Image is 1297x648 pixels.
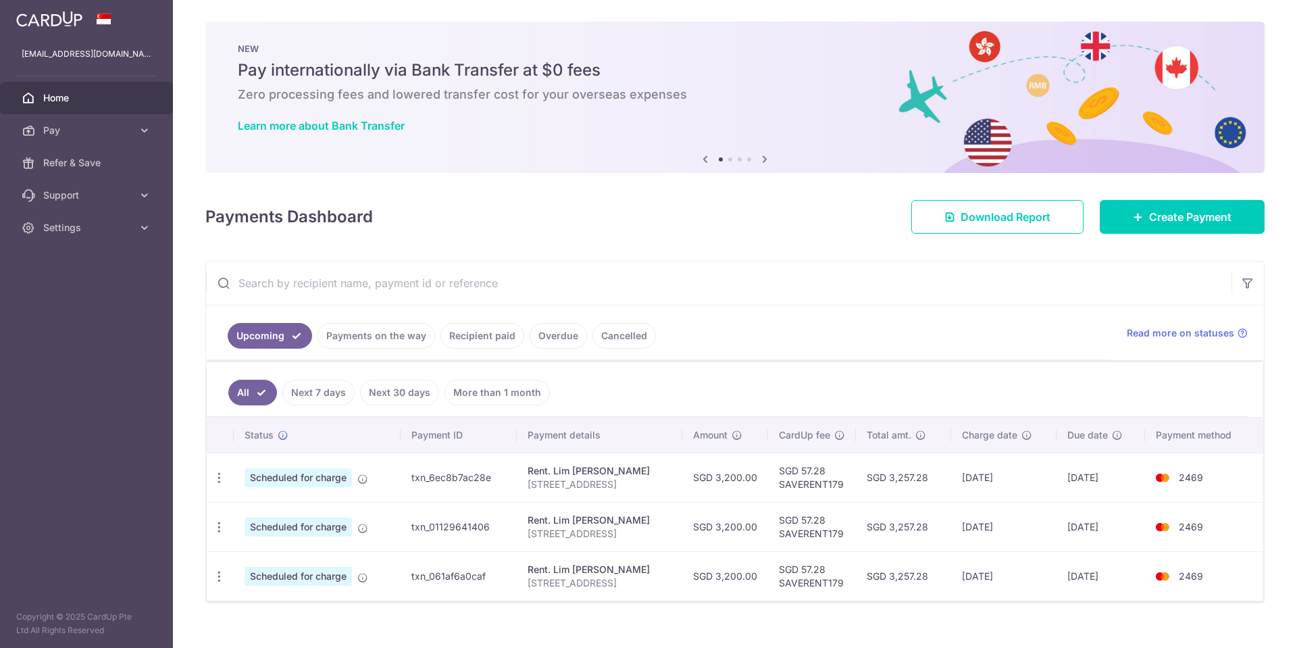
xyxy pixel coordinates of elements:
[1179,570,1203,582] span: 2469
[245,567,352,586] span: Scheduled for charge
[867,428,911,442] span: Total amt.
[961,209,1050,225] span: Download Report
[528,464,671,478] div: Rent. Lim [PERSON_NAME]
[245,468,352,487] span: Scheduled for charge
[682,502,768,551] td: SGD 3,200.00
[856,453,951,502] td: SGD 3,257.28
[317,323,435,349] a: Payments on the way
[779,428,830,442] span: CardUp fee
[1149,519,1176,535] img: Bank Card
[43,91,132,105] span: Home
[1057,502,1145,551] td: [DATE]
[22,47,151,61] p: [EMAIL_ADDRESS][DOMAIN_NAME]
[43,221,132,234] span: Settings
[43,189,132,202] span: Support
[530,323,587,349] a: Overdue
[1149,568,1176,584] img: Bank Card
[911,200,1084,234] a: Download Report
[951,453,1057,502] td: [DATE]
[228,380,277,405] a: All
[682,551,768,601] td: SGD 3,200.00
[238,86,1232,103] h6: Zero processing fees and lowered transfer cost for your overseas expenses
[401,551,517,601] td: txn_061af6a0caf
[856,502,951,551] td: SGD 3,257.28
[1100,200,1265,234] a: Create Payment
[245,518,352,537] span: Scheduled for charge
[517,418,682,453] th: Payment details
[1127,326,1234,340] span: Read more on statuses
[528,576,671,590] p: [STREET_ADDRESS]
[951,502,1057,551] td: [DATE]
[682,453,768,502] td: SGD 3,200.00
[768,551,856,601] td: SGD 57.28 SAVERENT179
[360,380,439,405] a: Next 30 days
[768,453,856,502] td: SGD 57.28 SAVERENT179
[1145,418,1263,453] th: Payment method
[1149,209,1231,225] span: Create Payment
[528,478,671,491] p: [STREET_ADDRESS]
[1149,470,1176,486] img: Bank Card
[962,428,1017,442] span: Charge date
[528,563,671,576] div: Rent. Lim [PERSON_NAME]
[1179,521,1203,532] span: 2469
[768,502,856,551] td: SGD 57.28 SAVERENT179
[401,502,517,551] td: txn_01129641406
[238,43,1232,54] p: NEW
[528,514,671,527] div: Rent. Lim [PERSON_NAME]
[206,261,1231,305] input: Search by recipient name, payment id or reference
[401,453,517,502] td: txn_6ec8b7ac28e
[43,156,132,170] span: Refer & Save
[228,323,312,349] a: Upcoming
[440,323,524,349] a: Recipient paid
[1057,551,1145,601] td: [DATE]
[43,124,132,137] span: Pay
[16,11,82,27] img: CardUp
[245,428,274,442] span: Status
[444,380,550,405] a: More than 1 month
[205,22,1265,173] img: Bank transfer banner
[1057,453,1145,502] td: [DATE]
[951,551,1057,601] td: [DATE]
[401,418,517,453] th: Payment ID
[693,428,728,442] span: Amount
[238,59,1232,81] h5: Pay internationally via Bank Transfer at $0 fees
[592,323,656,349] a: Cancelled
[528,527,671,541] p: [STREET_ADDRESS]
[205,205,373,229] h4: Payments Dashboard
[238,119,405,132] a: Learn more about Bank Transfer
[1067,428,1108,442] span: Due date
[856,551,951,601] td: SGD 3,257.28
[1127,326,1248,340] a: Read more on statuses
[1179,472,1203,483] span: 2469
[282,380,355,405] a: Next 7 days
